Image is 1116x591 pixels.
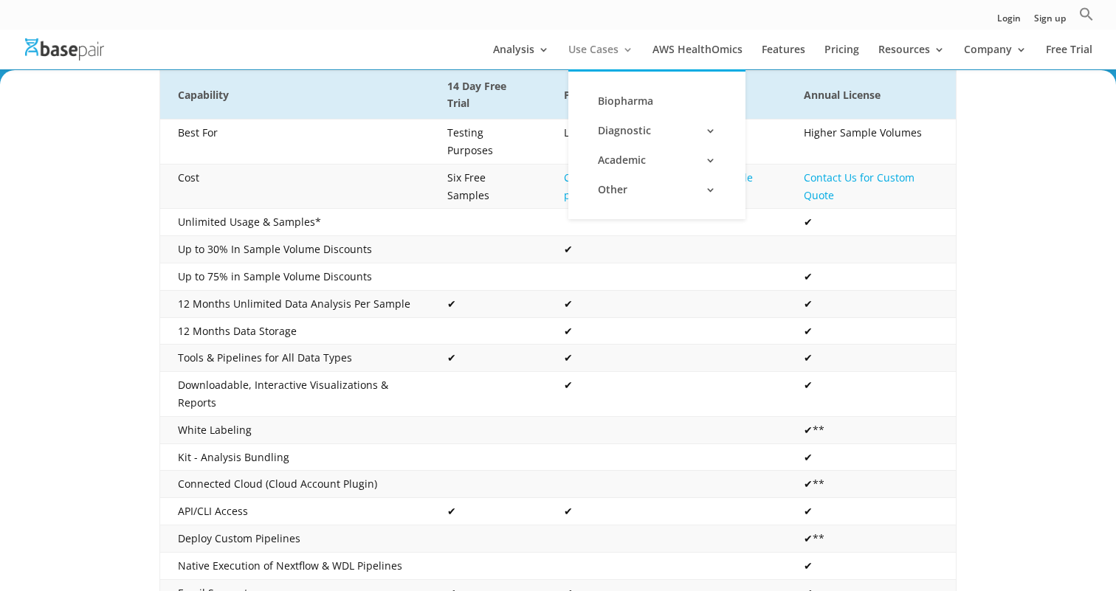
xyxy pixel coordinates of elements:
img: Basepair [25,38,104,60]
td: Testing Purposes [430,120,546,165]
a: Create free account to see per sample prices [564,170,753,202]
a: Contact Us for Custom Quote [804,170,914,202]
a: Diagnostic [583,116,731,145]
td: Downloadable, Interactive Visualizations & Reports [160,372,430,417]
td: ✔ [786,443,956,471]
td: White Labeling [160,416,430,443]
td: ✔ [786,209,956,236]
iframe: Drift Widget Chat Controller [1042,517,1098,573]
a: Login [997,14,1021,30]
a: AWS HealthOmics [652,44,743,69]
td: ✔ [786,263,956,291]
th: 14 Day Free Trial [430,70,546,120]
td: Six Free Samples [430,164,546,209]
a: Use Cases [568,44,633,69]
td: ✔ [546,372,786,417]
td: ✔ [546,236,786,263]
td: API/CLI Access [160,498,430,525]
td: Higher Sample Volumes [786,120,956,165]
th: Annual License [786,70,956,120]
td: ✔ [430,498,546,525]
td: Up to 30% In Sample Volume Discounts [160,236,430,263]
td: 12 Months Data Storage [160,317,430,345]
a: Search Icon Link [1079,7,1094,30]
th: Capability [160,70,430,120]
td: ✔ [786,552,956,579]
a: Other [583,175,731,204]
a: Company [964,44,1027,69]
a: Sign up [1034,14,1066,30]
td: ✔ [546,498,786,525]
td: ✔ [546,317,786,345]
td: ✔ [430,345,546,372]
a: Analysis [493,44,549,69]
td: Tools & Pipelines for All Data Types [160,345,430,372]
td: ✔ [546,345,786,372]
td: Deploy Custom Pipelines [160,525,430,553]
td: ✔ [786,372,956,417]
td: 12 Months Unlimited Data Analysis Per Sample [160,290,430,317]
th: Pay-As-You-Go [546,70,786,120]
td: ✔ [786,498,956,525]
td: ✔ [546,290,786,317]
td: Unlimited Usage & Samples* [160,209,430,236]
td: Lower Sample Volumes [546,120,786,165]
a: Resources [878,44,945,69]
a: Academic [583,145,731,175]
td: Cost [160,164,430,209]
td: Up to 75% in Sample Volume Discounts [160,263,430,291]
td: Connected Cloud (Cloud Account Plugin) [160,471,430,498]
a: Free Trial [1046,44,1092,69]
a: Pricing [824,44,859,69]
a: Features [762,44,805,69]
a: Biopharma [583,86,731,116]
td: ✔ [430,290,546,317]
iframe: Drift Widget Chat Window [812,82,1107,526]
svg: Search [1079,7,1094,21]
td: Best For [160,120,430,165]
td: ✔ [786,317,956,345]
td: Native Execution of Nextflow & WDL Pipelines [160,552,430,579]
td: ✔ [786,345,956,372]
td: Kit - Analysis Bundling [160,443,430,471]
td: ✔ [786,290,956,317]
